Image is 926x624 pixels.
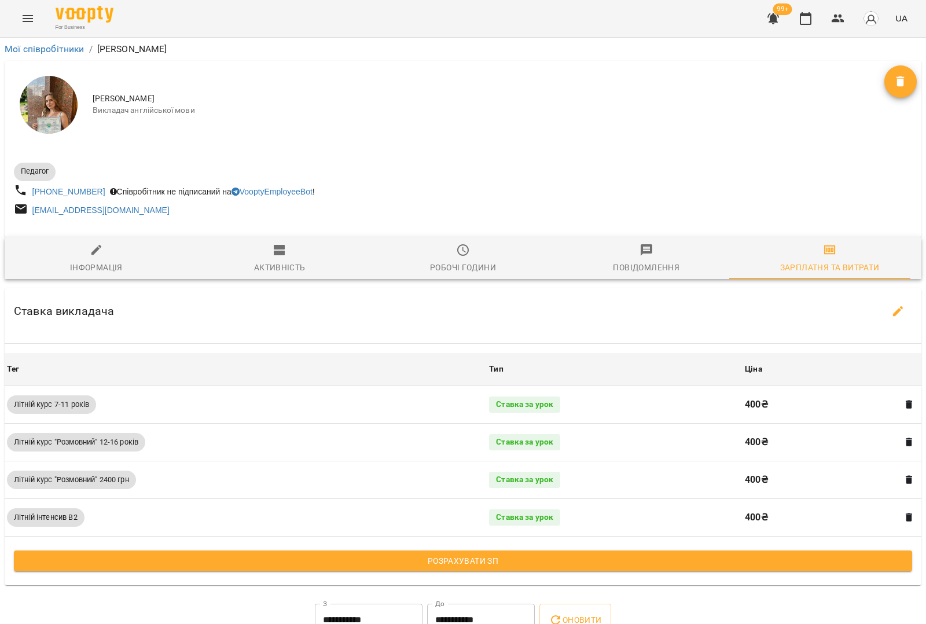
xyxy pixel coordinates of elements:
p: 400 ₴ [745,398,894,412]
div: Активність [254,260,306,274]
div: Робочі години [430,260,496,274]
button: Розрахувати ЗП [14,550,912,571]
span: Викладач англійської мови [93,105,884,116]
div: Ставка за урок [489,397,560,413]
a: VooptyEmployeeBot [231,187,313,196]
img: avatar_s.png [863,10,879,27]
span: Літній курс "Розмовний" 12-16 років [7,437,145,447]
div: Співробітник не підписаний на ! [108,183,317,200]
button: UA [891,8,912,29]
span: For Business [56,24,113,31]
div: Ставка за урок [489,434,560,450]
span: UA [895,12,907,24]
th: Тег [5,353,487,386]
span: Розрахувати ЗП [23,554,903,568]
button: Видалити [902,510,917,525]
p: 400 ₴ [745,511,894,524]
a: [PHONE_NUMBER] [32,187,105,196]
h6: Ставка викладача [14,302,114,320]
div: Ставка за урок [489,472,560,488]
button: Видалити [902,472,917,487]
div: Зарплатня та Витрати [780,260,880,274]
span: Літній курс 7-11 років [7,399,96,410]
p: 400 ₴ [745,435,894,449]
button: Видалити [884,65,917,98]
li: / [89,42,93,56]
button: Видалити [902,397,917,412]
img: Головко Наталія Олександрівна [20,76,78,134]
span: [PERSON_NAME] [93,93,884,105]
th: Ціна [743,353,921,386]
a: Мої співробітники [5,43,84,54]
span: Літній курс "Розмовний" 2400 грн [7,475,136,485]
button: Видалити [902,435,917,450]
div: Ставка за урок [489,509,560,526]
nav: breadcrumb [5,42,921,56]
p: [PERSON_NAME] [97,42,167,56]
a: [EMAIL_ADDRESS][DOMAIN_NAME] [32,205,170,215]
div: Повідомлення [613,260,679,274]
button: Menu [14,5,42,32]
span: Літній інтенсив В2 [7,512,84,523]
img: Voopty Logo [56,6,113,23]
div: Інформація [70,260,123,274]
span: 99+ [773,3,792,15]
span: Педагог [14,166,56,177]
th: Тип [487,353,743,386]
p: 400 ₴ [745,473,894,487]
